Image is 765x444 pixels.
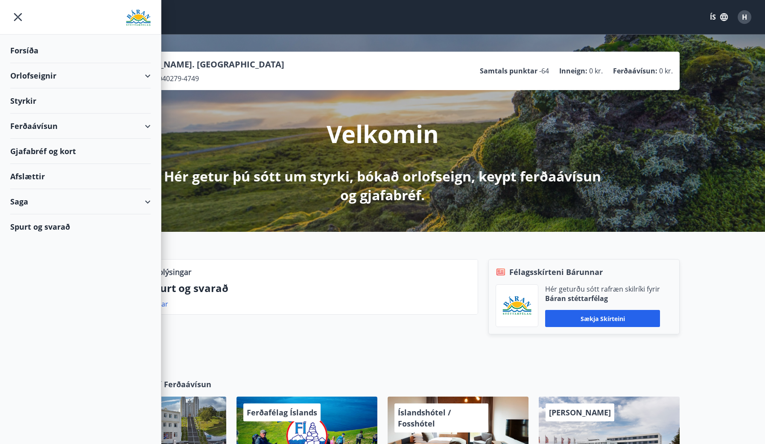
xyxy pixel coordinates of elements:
[10,88,151,114] div: Styrkir
[398,407,451,429] span: Íslandshótel / Fosshótel
[10,164,151,189] div: Afslættir
[502,296,531,316] img: Bz2lGXKH3FXEIQKvoQ8VL0Fr0uCiWgfgA3I6fSs8.png
[549,407,611,418] span: [PERSON_NAME]
[545,310,660,327] button: Sækja skírteini
[559,66,587,76] p: Inneign :
[10,63,151,88] div: Orlofseignir
[545,294,660,303] p: Báran stéttarfélag
[148,281,471,295] p: Spurt og svarað
[123,58,284,70] p: [PERSON_NAME]. [GEOGRAPHIC_DATA]
[539,66,549,76] span: -64
[158,74,199,83] span: 040279-4749
[705,9,733,25] button: ÍS
[126,9,151,26] img: union_logo
[10,9,26,25] button: menu
[613,66,657,76] p: Ferðaávísun :
[247,407,317,418] span: Ferðafélag Íslands
[734,7,755,27] button: H
[10,139,151,164] div: Gjafabréf og kort
[659,66,673,76] span: 0 kr.
[480,66,537,76] p: Samtals punktar
[10,114,151,139] div: Ferðaávísun
[589,66,603,76] span: 0 kr.
[545,284,660,294] p: Hér geturðu sótt rafræn skilríki fyrir
[742,12,747,22] span: H
[509,266,603,277] span: Félagsskírteni Bárunnar
[10,38,151,63] div: Forsíða
[10,189,151,214] div: Saga
[327,117,439,150] p: Velkomin
[148,266,191,277] p: Upplýsingar
[157,167,608,204] p: Hér getur þú sótt um styrki, bókað orlofseign, keypt ferðaávísun og gjafabréf.
[10,214,151,239] div: Spurt og svarað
